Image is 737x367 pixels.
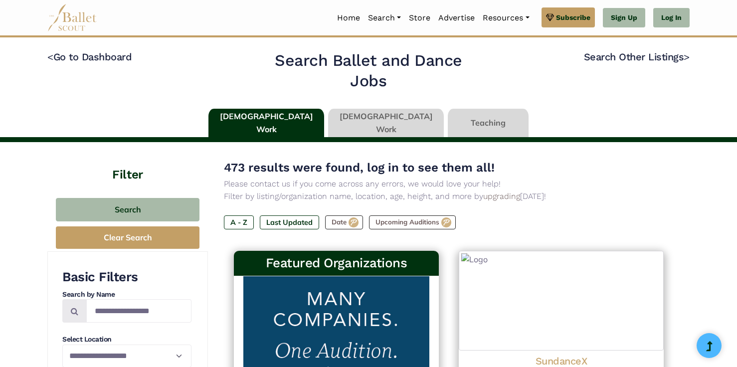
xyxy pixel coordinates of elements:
[459,251,664,351] img: Logo
[62,290,191,300] h4: Search by Name
[369,215,456,229] label: Upcoming Auditions
[584,51,690,63] a: Search Other Listings>
[326,109,446,138] li: [DEMOGRAPHIC_DATA] Work
[224,190,674,203] p: Filter by listing/organization name, location, age, height, and more by [DATE]!
[56,226,199,249] button: Clear Search
[483,191,520,201] a: upgrading
[62,269,191,286] h3: Basic Filters
[684,50,690,63] code: >
[256,50,481,92] h2: Search Ballet and Dance Jobs
[242,255,431,272] h3: Featured Organizations
[405,7,434,28] a: Store
[446,109,531,138] li: Teaching
[47,142,208,183] h4: Filter
[364,7,405,28] a: Search
[224,215,254,229] label: A - Z
[434,7,479,28] a: Advertise
[86,299,191,323] input: Search by names...
[206,109,326,138] li: [DEMOGRAPHIC_DATA] Work
[47,50,53,63] code: <
[325,215,363,229] label: Date
[479,7,533,28] a: Resources
[62,335,191,345] h4: Select Location
[333,7,364,28] a: Home
[47,51,132,63] a: <Go to Dashboard
[224,161,495,175] span: 473 results were found, log in to see them all!
[653,8,690,28] a: Log In
[56,198,199,221] button: Search
[603,8,645,28] a: Sign Up
[542,7,595,27] a: Subscribe
[546,12,554,23] img: gem.svg
[260,215,319,229] label: Last Updated
[556,12,590,23] span: Subscribe
[224,178,674,190] p: Please contact us if you come across any errors, we would love your help!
